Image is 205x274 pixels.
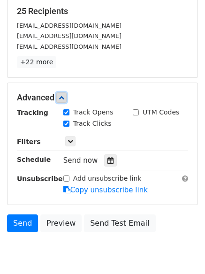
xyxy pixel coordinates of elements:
small: [EMAIL_ADDRESS][DOMAIN_NAME] [17,32,121,39]
a: Send [7,214,38,232]
iframe: Chat Widget [158,229,205,274]
span: Send now [63,156,98,165]
strong: Filters [17,138,41,145]
h5: Advanced [17,92,188,103]
strong: Tracking [17,109,48,116]
a: Send Test Email [84,214,155,232]
a: Preview [40,214,82,232]
label: Track Clicks [73,119,112,129]
label: UTM Codes [143,107,179,117]
small: [EMAIL_ADDRESS][DOMAIN_NAME] [17,22,121,29]
h5: 25 Recipients [17,6,188,16]
strong: Unsubscribe [17,175,63,183]
small: [EMAIL_ADDRESS][DOMAIN_NAME] [17,43,121,50]
a: Copy unsubscribe link [63,186,148,194]
label: Track Opens [73,107,114,117]
label: Add unsubscribe link [73,174,142,183]
a: +22 more [17,56,56,68]
strong: Schedule [17,156,51,163]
